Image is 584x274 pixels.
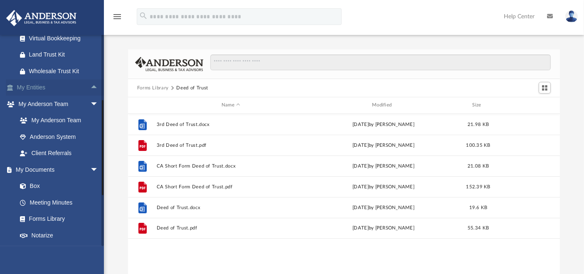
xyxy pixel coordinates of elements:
a: Meeting Minutes [12,194,107,211]
div: Size [461,101,495,109]
a: My Anderson Team [12,112,103,129]
span: arrow_drop_up [90,79,107,96]
div: Name [156,101,305,109]
a: My Entitiesarrow_drop_up [6,79,111,96]
span: 55.34 KB [468,226,489,230]
button: CA Short Form Deed of Trust.pdf [156,184,305,190]
span: arrow_drop_down [90,161,107,178]
div: id [498,101,557,109]
a: Anderson System [12,128,107,145]
i: menu [112,12,122,22]
span: arrow_drop_down [90,244,107,261]
div: [DATE] by [PERSON_NAME] [309,204,458,211]
button: 3rd Deed of Trust.pdf [156,143,305,148]
a: My Anderson Teamarrow_drop_down [6,96,107,112]
div: Land Trust Kit [29,49,101,60]
div: [DATE] by [PERSON_NAME] [309,183,458,190]
img: Anderson Advisors Platinum Portal [4,10,79,26]
a: Forms Library [12,211,103,227]
div: [DATE] by [PERSON_NAME] [309,162,458,170]
span: 19.6 KB [469,205,487,210]
button: Forms Library [137,84,169,92]
button: Deed of Trust.docx [156,205,305,210]
a: Virtual Bookkeeping [12,30,111,47]
a: Wholesale Trust Kit [12,63,111,79]
a: Client Referrals [12,145,107,162]
div: Wholesale Trust Kit [29,66,101,77]
a: Online Learningarrow_drop_down [6,244,107,260]
span: 21.08 KB [468,163,489,168]
a: My Documentsarrow_drop_down [6,161,107,178]
button: 3rd Deed of Trust.docx [156,122,305,127]
button: Deed of Trust [176,84,208,92]
div: [DATE] by [PERSON_NAME] [309,141,458,149]
img: User Pic [565,10,578,22]
i: search [139,11,148,20]
div: [DATE] by [PERSON_NAME] [309,121,458,128]
span: 100.35 KB [466,143,490,147]
span: 21.98 KB [468,122,489,126]
div: Modified [309,101,458,109]
a: Land Trust Kit [12,47,111,63]
button: Switch to Grid View [539,82,551,94]
span: 152.39 KB [466,184,490,189]
span: arrow_drop_down [90,96,107,113]
a: Notarize [12,227,107,244]
input: Search files and folders [210,54,551,70]
a: menu [112,16,122,22]
a: Box [12,178,103,195]
div: Virtual Bookkeeping [29,33,101,44]
button: Deed of Trust.pdf [156,225,305,231]
button: CA Short Form Deed of Trust.docx [156,163,305,169]
div: id [132,101,153,109]
div: [DATE] by [PERSON_NAME] [309,225,458,232]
